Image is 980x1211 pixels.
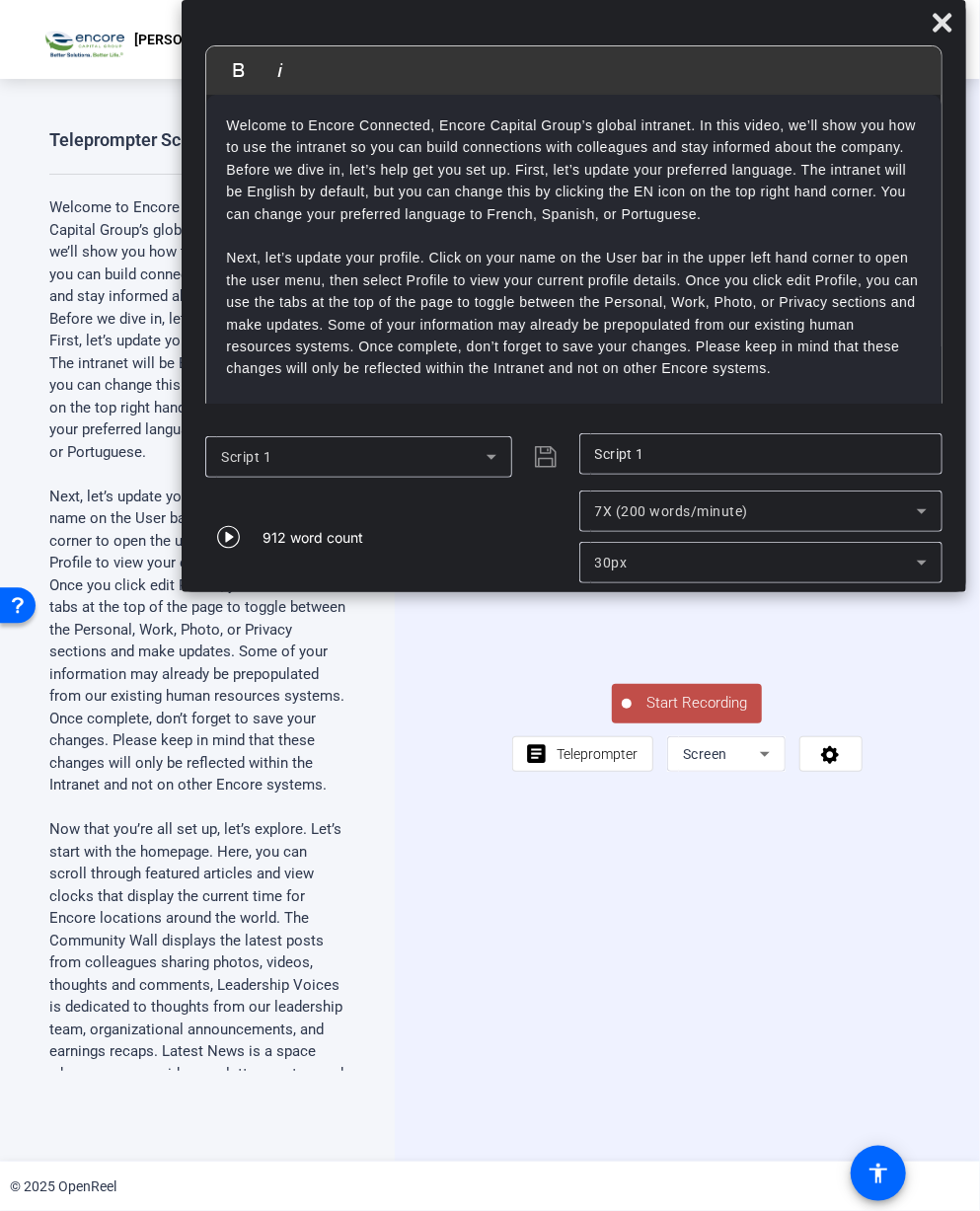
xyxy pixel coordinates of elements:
span: Teleprompter [557,746,638,762]
p: Welcome to Encore Connected, Encore Capital Group’s global intranet. In this video, we’ll show yo... [49,196,345,463]
button: Bold (Ctrl+B) [220,50,258,90]
div: Teleprompter Script [49,128,207,152]
div: © 2025 OpenReel [10,1176,116,1197]
p: Welcome to Encore Connected, Encore Capital Group’s global intranet. In this video, we’ll show yo... [226,114,921,225]
p: Next, let’s update your profile. Click on your name on the User bar in the upper left hand corner... [49,486,345,796]
span: Screen [683,746,727,762]
span: Start Recording [632,692,762,715]
mat-icon: article [524,742,549,767]
img: OpenReel logo [39,20,124,59]
p: Next, let’s update your profile. Click on your name on the User bar in the upper left hand corner... [226,247,921,379]
span: 7X (200 words/minute) [595,503,749,519]
mat-icon: accessibility [867,1162,890,1185]
span: Script 1 [221,449,271,465]
input: Title [595,442,927,466]
div: 912 word count [263,527,363,548]
p: [PERSON_NAME] [134,28,241,51]
span: 30px [595,555,628,570]
button: Italic (Ctrl+I) [262,50,299,90]
p: Now that you’re all set up, let’s explore. Let’s start with the homepage. Here, you can scroll th... [226,402,921,601]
